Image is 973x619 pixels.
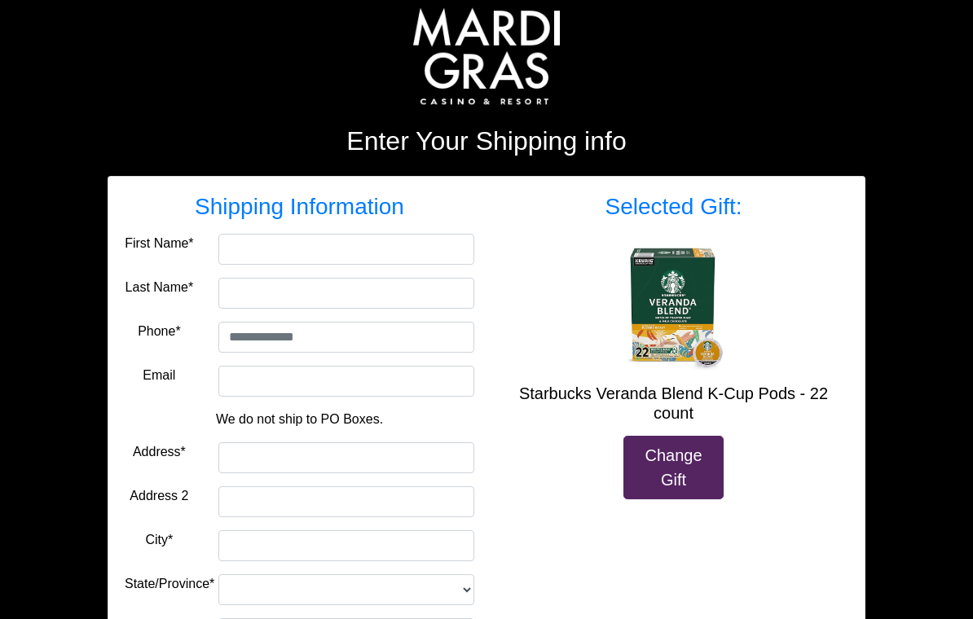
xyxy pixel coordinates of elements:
h5: Starbucks Veranda Blend K-Cup Pods - 22 count [499,384,848,423]
label: Address 2 [130,486,188,506]
label: Last Name* [125,278,194,297]
label: State/Province* [125,574,214,594]
label: First Name* [125,234,193,253]
img: Starbucks Veranda Blend K-Cup Pods - 22 count [609,240,739,371]
a: Change Gift [623,436,724,499]
p: We do not ship to PO Boxes. [137,410,462,429]
label: City* [145,530,173,550]
label: Phone* [138,322,181,341]
h3: Selected Gift: [499,193,848,221]
h2: Enter Your Shipping info [108,125,865,156]
label: Address* [133,442,186,462]
h3: Shipping Information [125,193,474,221]
label: Email [143,366,175,385]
